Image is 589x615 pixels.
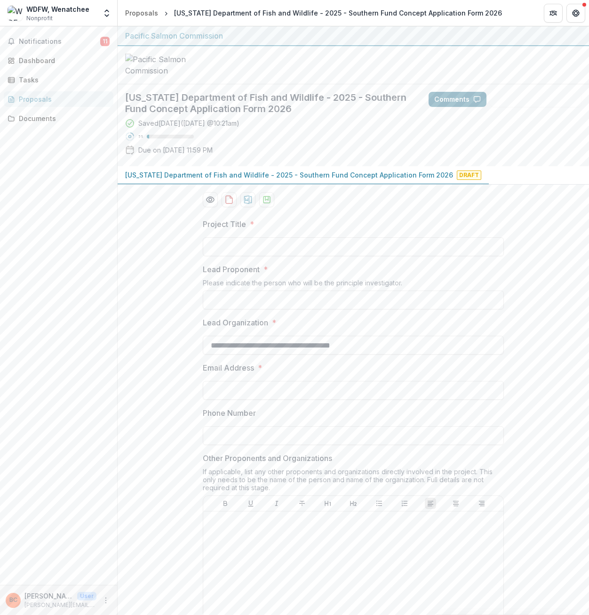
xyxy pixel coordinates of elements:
img: WDFW, Wenatchee [8,6,23,21]
button: Heading 2 [348,498,359,509]
h2: [US_STATE] Department of Fish and Wildlife - 2025 - Southern Fund Concept Application Form 2026 [125,92,414,114]
div: Dashboard [19,56,106,65]
a: Proposals [4,91,113,107]
span: Draft [457,170,481,180]
div: WDFW, Wenatchee [26,4,89,14]
button: More [100,595,111,606]
div: Brandon Chasco [9,597,17,603]
p: Lead Organization [203,317,268,328]
p: [US_STATE] Department of Fish and Wildlife - 2025 - Southern Fund Concept Application Form 2026 [125,170,453,180]
button: download-proposal [222,192,237,207]
button: Open entity switcher [100,4,113,23]
div: Please indicate the person who will be the principle investigator. [203,279,504,291]
a: Dashboard [4,53,113,68]
button: Heading 1 [322,498,334,509]
p: [PERSON_NAME][EMAIL_ADDRESS][PERSON_NAME][DOMAIN_NAME] [24,601,96,609]
button: Align Right [476,498,487,509]
span: 11 [100,37,110,46]
button: Underline [245,498,256,509]
button: Italicize [271,498,282,509]
button: Preview 6d9daeac-dae9-4650-b6f1-a7ca184f0ba7-0.pdf [203,192,218,207]
button: Strike [296,498,308,509]
span: Nonprofit [26,14,53,23]
p: Email Address [203,362,254,373]
button: Align Left [425,498,436,509]
p: [PERSON_NAME] [24,591,73,601]
div: If applicable, list any other proponents and organizations directly involved in the project. This... [203,468,504,495]
button: Comments [429,92,486,107]
p: Phone Number [203,407,256,419]
div: Tasks [19,75,106,85]
div: Saved [DATE] ( [DATE] @ 10:21am ) [138,118,239,128]
button: Answer Suggestions [490,92,581,107]
p: Due on [DATE] 11:59 PM [138,145,213,155]
div: Pacific Salmon Commission [125,30,581,41]
p: Lead Proponent [203,264,260,275]
img: Pacific Salmon Commission [125,54,219,76]
a: Proposals [121,6,162,20]
div: Proposals [125,8,158,18]
button: Bullet List [374,498,385,509]
p: 5 % [138,133,143,140]
button: Get Help [566,4,585,23]
span: Notifications [19,38,100,46]
p: Other Proponents and Organizations [203,453,332,464]
a: Tasks [4,72,113,88]
button: Partners [544,4,563,23]
div: Proposals [19,94,106,104]
button: Ordered List [399,498,410,509]
div: Documents [19,113,106,123]
button: Bold [220,498,231,509]
button: download-proposal [259,192,274,207]
a: Documents [4,111,113,126]
p: User [77,592,96,600]
div: [US_STATE] Department of Fish and Wildlife - 2025 - Southern Fund Concept Application Form 2026 [174,8,502,18]
p: Project Title [203,218,246,230]
button: Align Center [450,498,462,509]
button: download-proposal [240,192,255,207]
button: Notifications11 [4,34,113,49]
nav: breadcrumb [121,6,506,20]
